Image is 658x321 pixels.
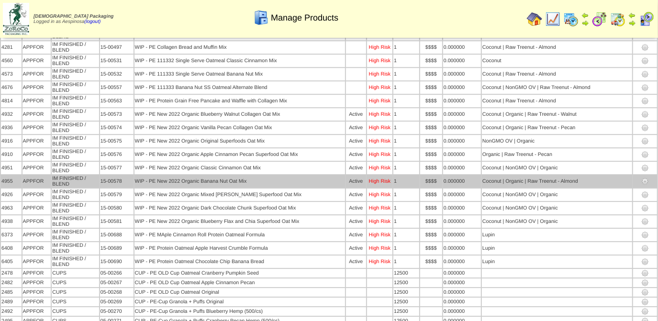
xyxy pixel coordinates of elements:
[443,288,481,297] td: 0.000000
[393,288,419,297] td: 12500
[368,165,392,171] div: High Risk
[346,205,366,211] div: Active
[271,13,338,23] span: Manage Products
[581,11,589,19] img: arrowleft.gif
[134,188,345,201] td: WIP - PE New 2022 Organic Mixed [PERSON_NAME] Superfood Oat Mix
[545,11,560,27] img: line_graph.gif
[1,135,22,147] td: 4916
[1,95,22,107] td: 4814
[421,125,442,131] div: $$$$
[1,202,22,214] td: 4963
[52,81,99,94] td: IM FINISHED / BLEND
[1,229,22,241] td: 6373
[421,71,442,77] div: $$$$
[393,95,419,107] td: 1
[33,14,113,24] span: Logged in as Aespinosa
[443,307,481,316] td: 0.000000
[482,68,632,80] td: Coconut | Raw Treenut - Almond
[52,135,99,147] td: IM FINISHED / BLEND
[346,192,366,198] div: Active
[421,232,442,238] div: $$$$
[100,202,134,214] td: 15-00580
[641,44,649,51] img: settings.gif
[52,162,99,174] td: IM FINISHED / BLEND
[100,307,134,316] td: 05-00270
[368,205,392,211] div: High Risk
[393,255,419,268] td: 1
[393,122,419,134] td: 1
[527,11,542,27] img: home.gif
[641,258,649,266] img: settings.gif
[52,288,99,297] td: CUPS
[368,245,392,251] div: High Risk
[443,95,481,107] td: 0.000000
[1,55,22,67] td: 4560
[1,288,22,297] td: 2485
[368,178,392,184] div: High Risk
[443,255,481,268] td: 0.000000
[421,58,442,64] div: $$$$
[443,108,481,121] td: 0.000000
[134,55,345,67] td: WIP - PE 111332 Single Serve Oatmeal Classic Cinnamon Mix
[592,11,607,27] img: calendarblend.gif
[134,269,345,277] td: CUP - PE OLD Cup Oatmeal Cranberry Pumpkin Seed
[482,55,632,67] td: Coconut
[443,269,481,277] td: 0.000000
[22,41,51,54] td: APPFOR
[1,162,22,174] td: 4951
[641,204,649,212] img: settings.gif
[421,192,442,198] div: $$$$
[346,125,366,131] div: Active
[641,244,649,252] img: settings.gif
[100,122,134,134] td: 15-00574
[100,242,134,255] td: 15-00689
[134,81,345,94] td: WIP - PE 111333 Banana Nut SS Oatmeal Alternate Blend
[482,175,632,188] td: Coconut | Organic | Raw Treenut - Almond
[1,255,22,268] td: 6405
[100,81,134,94] td: 15-00557
[641,279,649,287] img: settings.gif
[641,151,649,158] img: settings.gif
[22,298,51,306] td: APPFOR
[134,242,345,255] td: WIP - PE Protein Oatmeal Apple Harvest Crumble Formula
[346,232,366,238] div: Active
[368,125,392,131] div: High Risk
[134,162,345,174] td: WIP - PE New 2022 Organic Classic Cinnamon Oat Mix
[641,57,649,65] img: settings.gif
[134,108,345,121] td: WIP - PE New 2022 Organic Blueberry Walnut Collagen Oat Mix
[52,148,99,161] td: IM FINISHED / BLEND
[134,68,345,80] td: WIP - PE 111333 Single Serve Oatmeal Banana Nut Mix
[52,175,99,188] td: IM FINISHED / BLEND
[641,298,649,306] img: settings.gif
[52,298,99,306] td: CUPS
[1,278,22,287] td: 2482
[22,135,51,147] td: APPFOR
[482,188,632,201] td: Coconut | NonGMO OV | Organic
[1,81,22,94] td: 4676
[22,122,51,134] td: APPFOR
[421,178,442,184] div: $$$$
[482,95,632,107] td: Coconut | Raw Treenut - Almond
[368,111,392,117] div: High Risk
[100,215,134,228] td: 15-00581
[346,111,366,117] div: Active
[346,259,366,265] div: Active
[443,188,481,201] td: 0.000000
[443,229,481,241] td: 0.000000
[443,202,481,214] td: 0.000000
[641,269,649,277] img: settings.gif
[482,148,632,161] td: Organic | Raw Treenut - Pecan
[421,44,442,50] div: $$$$
[346,219,366,224] div: Active
[641,137,649,145] img: settings.gif
[443,148,481,161] td: 0.000000
[33,14,113,19] span: [DEMOGRAPHIC_DATA] Packaging
[1,108,22,121] td: 4932
[22,108,51,121] td: APPFOR
[134,278,345,287] td: CUP - PE OLD Cup Oatmeal Apple Cinnamon Pecan
[52,95,99,107] td: IM FINISHED / BLEND
[100,298,134,306] td: 05-00269
[443,242,481,255] td: 0.000000
[100,288,134,297] td: 05-00268
[346,138,366,144] div: Active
